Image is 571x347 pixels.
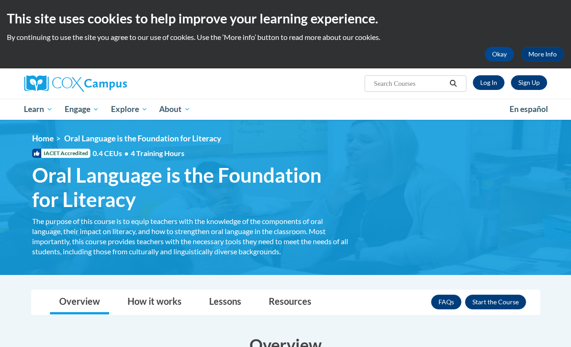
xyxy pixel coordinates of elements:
[124,149,128,157] span: •
[473,75,504,90] a: Log In
[24,75,189,92] a: Cox Campus
[111,104,148,115] span: Explore
[373,78,446,89] input: Search Courses
[64,134,221,143] span: Oral Language is the Foundation for Literacy
[159,104,190,115] span: About
[59,99,105,120] a: Engage
[32,134,54,143] a: Home
[446,78,460,89] button: Search
[18,99,59,120] a: Learn
[17,99,554,120] div: Main menu
[431,295,461,309] a: FAQs
[504,100,554,119] a: En español
[153,99,196,120] a: About
[118,290,191,314] a: How it works
[510,104,548,114] span: En español
[105,99,154,120] a: Explore
[7,32,564,42] p: By continuing to use the site you agree to our use of cookies. Use the ‘More info’ button to read...
[32,216,349,257] div: The purpose of this course is to equip teachers with the knowledge of the components of oral lang...
[50,290,109,314] a: Overview
[93,148,184,158] span: 0.4 CEUs
[511,75,547,90] a: Register
[200,290,250,314] a: Lessons
[485,47,514,62] button: Okay
[32,163,349,212] span: Oral Language is the Foundation for Literacy
[65,104,99,115] span: Engage
[131,149,184,157] span: 4 Training Hours
[32,149,90,158] span: IACET Accredited
[24,75,127,92] img: Cox Campus
[7,9,564,28] h2: This site uses cookies to help improve your learning experience.
[521,47,564,62] a: More Info
[260,290,321,314] a: Resources
[465,295,526,309] button: Enroll
[24,104,53,115] span: Learn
